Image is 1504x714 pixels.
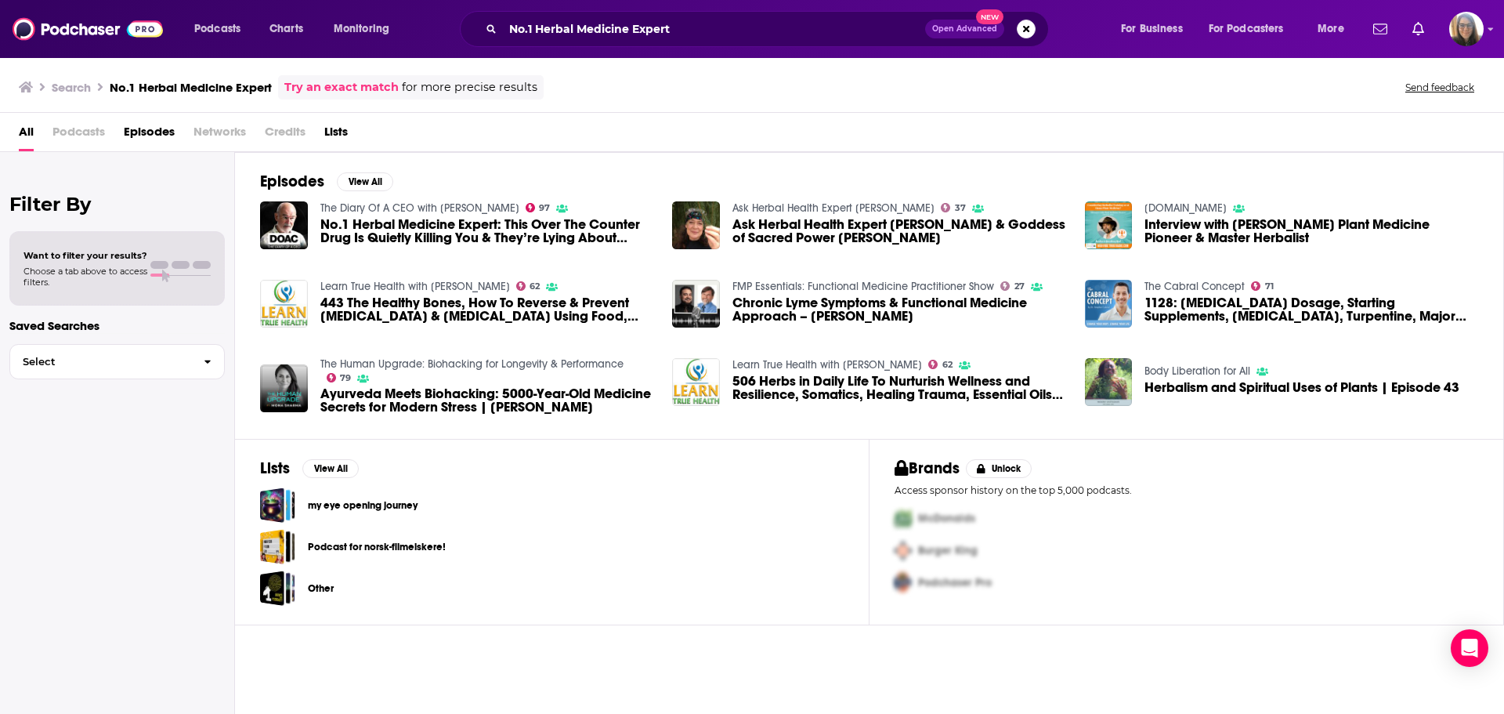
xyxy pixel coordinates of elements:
[9,193,225,216] h2: Filter By
[1000,281,1025,291] a: 27
[672,280,720,328] img: Chronic Lyme Symptoms & Functional Medicine Approach – Dr. Tom Sult
[928,360,953,369] a: 62
[402,78,537,96] span: for more precise results
[260,201,308,249] img: No.1 Herbal Medicine Expert: This Over The Counter Drug Is Quietly Killing You & They’re Lying Ab...
[732,280,994,293] a: FMP Essentials: Functional Medicine Practitioner Show
[503,16,925,42] input: Search podcasts, credits, & more...
[260,280,308,328] img: 443 The Healthy Bones, How To Reverse & Prevent Osteoporosis & Bone Fractures Using Food, Nutriti...
[308,538,446,556] a: Podcast for norsk-filmelskere!
[918,512,975,525] span: McDonalds
[895,458,960,478] h2: Brands
[732,375,1066,401] span: 506 Herbs in Daily Life To Nurturish Wellness and Resilience, Somatics, Healing Trauma, Essential...
[334,18,389,40] span: Monitoring
[925,20,1004,38] button: Open AdvancedNew
[732,296,1066,323] a: Chronic Lyme Symptoms & Functional Medicine Approach – Dr. Tom Sult
[1451,629,1488,667] div: Open Intercom Messenger
[976,9,1004,24] span: New
[124,119,175,151] a: Episodes
[52,119,105,151] span: Podcasts
[1085,280,1133,328] a: 1128: Fish Oil Dosage, Starting Supplements, Itchy Rash, Turpentine, Major Health Issues, Natural...
[732,358,922,371] a: Learn True Health with Ashley James
[1144,201,1227,215] a: HighVibeTribeRadio.com
[539,205,550,212] span: 97
[259,16,313,42] a: Charts
[320,296,654,323] span: 443 The Healthy Bones, How To Reverse & Prevent [MEDICAL_DATA] & [MEDICAL_DATA] Using Food, Nutri...
[260,364,308,412] img: Ayurveda Meets Biohacking: 5000-Year-Old Medicine Secrets for Modern Stress | Mona Sharma
[284,78,399,96] a: Try an exact match
[9,344,225,379] button: Select
[1406,16,1430,42] a: Show notifications dropdown
[324,119,348,151] a: Lists
[1110,16,1202,42] button: open menu
[888,535,918,567] img: Second Pro Logo
[1144,296,1478,323] span: 1128: [MEDICAL_DATA] Dosage, Starting Supplements, [MEDICAL_DATA], Turpentine, Major Health Issue...
[1014,283,1025,290] span: 27
[23,250,147,261] span: Want to filter your results?
[888,567,918,599] img: Third Pro Logo
[320,357,624,371] a: The Human Upgrade: Biohacking for Longevity & Performance
[323,16,410,42] button: open menu
[732,218,1066,245] a: Ask Herbal Health Expert Susun Weed & Goddess of Sacred Power Starr Goode
[19,119,34,151] a: All
[320,218,654,245] a: No.1 Herbal Medicine Expert: This Over The Counter Drug Is Quietly Killing You & They’re Lying Ab...
[1251,281,1274,291] a: 71
[1085,201,1133,249] img: Interview with David Crow Plant Medicine Pioneer & Master Herbalist
[942,361,953,368] span: 62
[1144,381,1459,394] a: Herbalism and Spiritual Uses of Plants | Episode 43
[1144,364,1250,378] a: Body Liberation for All
[23,266,147,288] span: Choose a tab above to access filters.
[1085,358,1133,406] img: Herbalism and Spiritual Uses of Plants | Episode 43
[1265,283,1274,290] span: 71
[732,296,1066,323] span: Chronic Lyme Symptoms & Functional Medicine Approach – [PERSON_NAME]
[516,281,540,291] a: 62
[1307,16,1364,42] button: open menu
[932,25,997,33] span: Open Advanced
[320,296,654,323] a: 443 The Healthy Bones, How To Reverse & Prevent Osteoporosis & Bone Fractures Using Food, Nutriti...
[193,119,246,151] span: Networks
[966,459,1032,478] button: Unlock
[1318,18,1344,40] span: More
[895,484,1478,496] p: Access sponsor history on the top 5,000 podcasts.
[918,576,992,589] span: Podchaser Pro
[1144,218,1478,245] a: Interview with David Crow Plant Medicine Pioneer & Master Herbalist
[732,201,935,215] a: Ask Herbal Health Expert Susun Weed
[1209,18,1284,40] span: For Podcasters
[110,80,272,95] h3: No.1 Herbal Medicine Expert
[320,387,654,414] span: Ayurveda Meets Biohacking: 5000-Year-Old Medicine Secrets for Modern Stress | [PERSON_NAME]
[260,487,295,523] span: my eye opening journey
[888,502,918,535] img: First Pro Logo
[1144,218,1478,245] span: Interview with [PERSON_NAME] Plant Medicine Pioneer & Master Herbalist
[308,580,334,597] a: Other
[10,357,191,367] span: Select
[530,283,540,290] span: 62
[672,201,720,249] img: Ask Herbal Health Expert Susun Weed & Goddess of Sacred Power Starr Goode
[1449,12,1484,46] span: Logged in as akolesnik
[918,544,978,557] span: Burger King
[526,203,551,212] a: 97
[672,358,720,406] img: 506 Herbs in Daily Life To Nurturish Wellness and Resilience, Somatics, Healing Trauma, Essential...
[260,172,324,191] h2: Episodes
[269,18,303,40] span: Charts
[732,218,1066,245] span: Ask Herbal Health Expert [PERSON_NAME] & Goddess of Sacred Power [PERSON_NAME]
[340,375,351,382] span: 79
[260,529,295,564] a: Podcast for norsk-filmelskere!
[1449,12,1484,46] img: User Profile
[260,571,295,606] a: Other
[13,14,163,44] img: Podchaser - Follow, Share and Rate Podcasts
[941,203,966,212] a: 37
[260,458,359,478] a: ListsView All
[337,172,393,191] button: View All
[183,16,261,42] button: open menu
